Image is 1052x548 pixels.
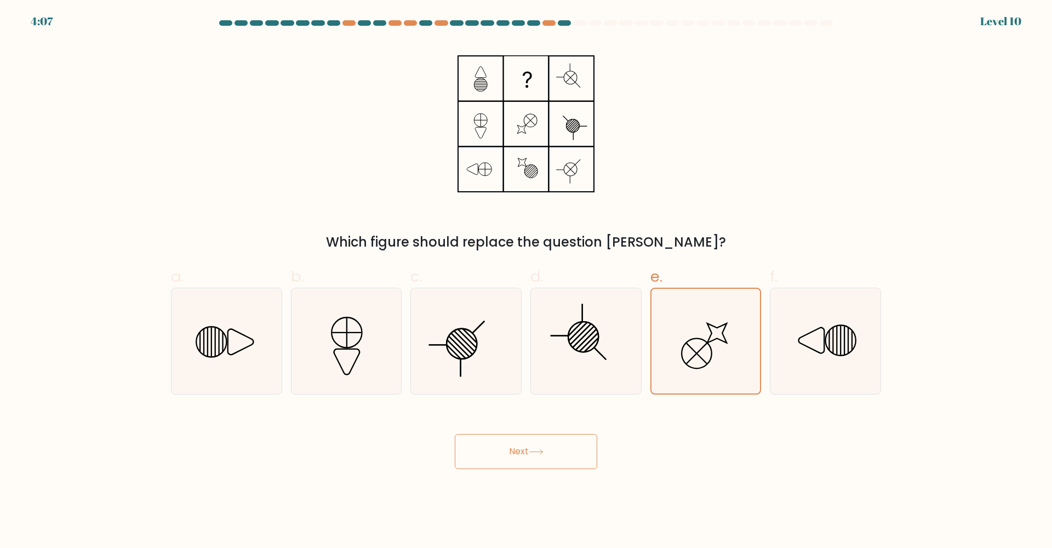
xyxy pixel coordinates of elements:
span: a. [171,266,184,287]
div: 4:07 [31,13,53,30]
span: b. [291,266,304,287]
div: Which figure should replace the question [PERSON_NAME]? [178,232,874,252]
button: Next [455,434,597,469]
span: e. [650,266,662,287]
span: c. [410,266,422,287]
span: f. [770,266,777,287]
span: d. [530,266,544,287]
div: Level 10 [980,13,1021,30]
